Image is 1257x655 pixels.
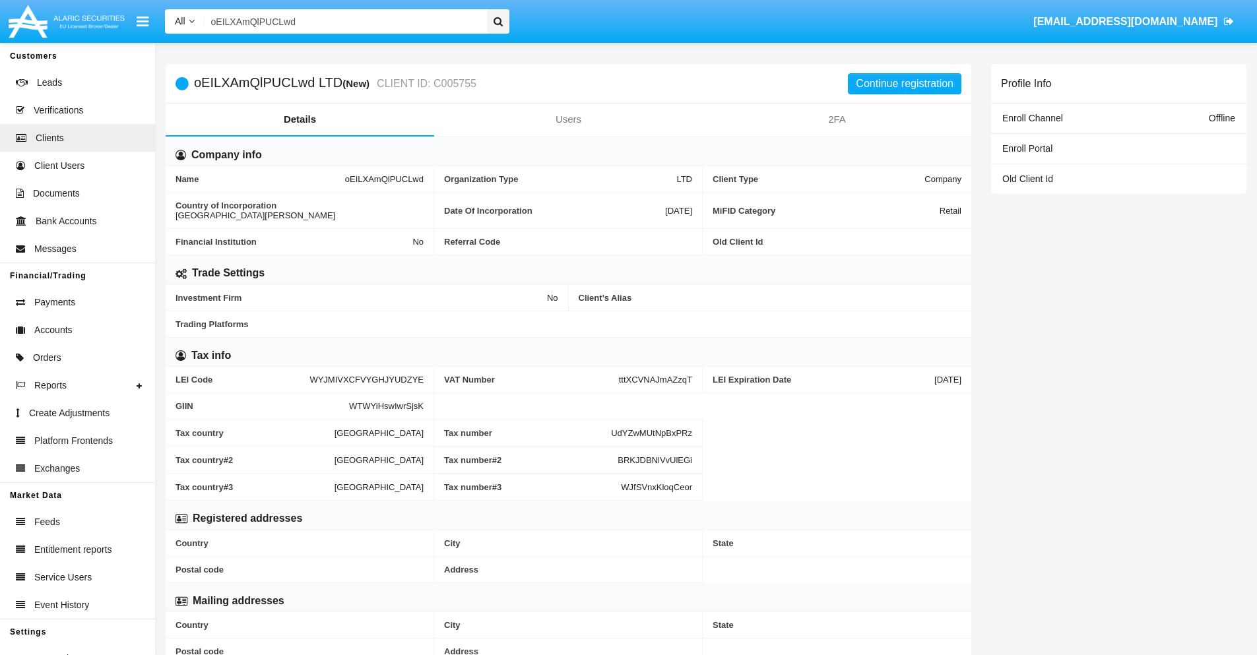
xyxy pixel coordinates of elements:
[611,428,692,438] span: UdYZwMUtNpBxPRz
[34,242,77,256] span: Messages
[34,379,67,392] span: Reports
[176,482,335,492] span: Tax country #3
[176,454,335,465] span: Tax country #2
[36,131,64,145] span: Clients
[191,148,262,162] h6: Company info
[33,187,80,201] span: Documents
[444,237,692,247] span: Referral Code
[713,538,961,548] span: State
[34,543,112,557] span: Entitlement reports
[176,401,349,411] span: GIIN
[713,375,934,385] span: LEI Expiration Date
[848,73,961,94] button: Continue registration
[34,159,84,173] span: Client Users
[621,482,692,492] span: WJfSVnxKloqCeor
[176,201,424,210] span: Country of Incorporation
[34,515,60,529] span: Feeds
[34,598,89,612] span: Event History
[619,375,692,385] span: tttXCVNAJmAZzqT
[444,428,611,438] span: Tax number
[1027,3,1241,40] a: [EMAIL_ADDRESS][DOMAIN_NAME]
[34,434,113,448] span: Platform Frontends
[342,76,373,91] div: (New)
[176,293,547,303] span: Investment Firm
[176,375,309,385] span: LEI Code
[335,427,424,438] span: [GEOGRAPHIC_DATA]
[713,201,940,220] span: MiFID Category
[703,104,971,135] a: 2FA
[176,620,424,630] span: Country
[176,319,961,329] span: Trading Platforms
[713,174,924,184] span: Client Type
[345,174,424,184] span: oEILXAmQlPUCLwd
[618,455,692,465] span: BRKJDBNlVvUlEGi
[34,104,83,117] span: Verifications
[924,174,961,184] span: Company
[444,375,619,385] span: VAT Number
[676,174,692,184] span: LTD
[176,565,424,575] span: Postal code
[1001,77,1051,90] h6: Profile Info
[934,375,961,385] span: [DATE]
[36,214,97,228] span: Bank Accounts
[34,462,80,476] span: Exchanges
[1209,113,1235,123] span: Offline
[176,174,345,184] span: Name
[434,104,703,135] a: Users
[29,406,110,420] span: Create Adjustments
[444,620,692,630] span: City
[412,237,424,247] span: No
[34,296,75,309] span: Payments
[176,237,412,247] span: Financial Institution
[193,594,284,608] h6: Mailing addresses
[1002,173,1053,184] span: Old Client Id
[444,174,676,184] span: Organization Type
[194,76,476,91] h5: oEILXAmQlPUCLwd LTD
[444,538,692,548] span: City
[444,482,621,492] span: Tax number #3
[1033,16,1217,27] span: [EMAIL_ADDRESS][DOMAIN_NAME]
[33,351,61,365] span: Orders
[444,565,692,575] span: Address
[1002,113,1063,123] span: Enroll Channel
[309,375,424,385] span: WYJMIVXCFVYGHJYUDZYE
[7,2,127,41] img: Logo image
[547,293,558,303] span: No
[37,76,62,90] span: Leads
[34,571,92,584] span: Service Users
[176,427,335,438] span: Tax country
[191,348,231,363] h6: Tax info
[713,237,961,247] span: Old Client Id
[176,538,424,548] span: Country
[165,15,205,28] a: All
[335,482,424,492] span: [GEOGRAPHIC_DATA]
[373,78,476,89] small: CLIENT ID: C005755
[176,210,335,220] span: [GEOGRAPHIC_DATA][PERSON_NAME]
[444,201,665,220] span: Date Of Incorporation
[34,323,73,337] span: Accounts
[1002,143,1052,154] span: Enroll Portal
[579,293,962,303] span: Client’s Alias
[205,9,482,34] input: Search
[665,201,692,220] span: [DATE]
[193,511,302,526] h6: Registered addresses
[335,454,424,465] span: [GEOGRAPHIC_DATA]
[192,266,265,280] h6: Trade Settings
[940,201,961,220] span: Retail
[713,620,961,630] span: State
[444,455,618,465] span: Tax number #2
[166,104,434,135] a: Details
[349,401,424,411] span: WTWYiHswIwrSjsK
[175,16,185,26] span: All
